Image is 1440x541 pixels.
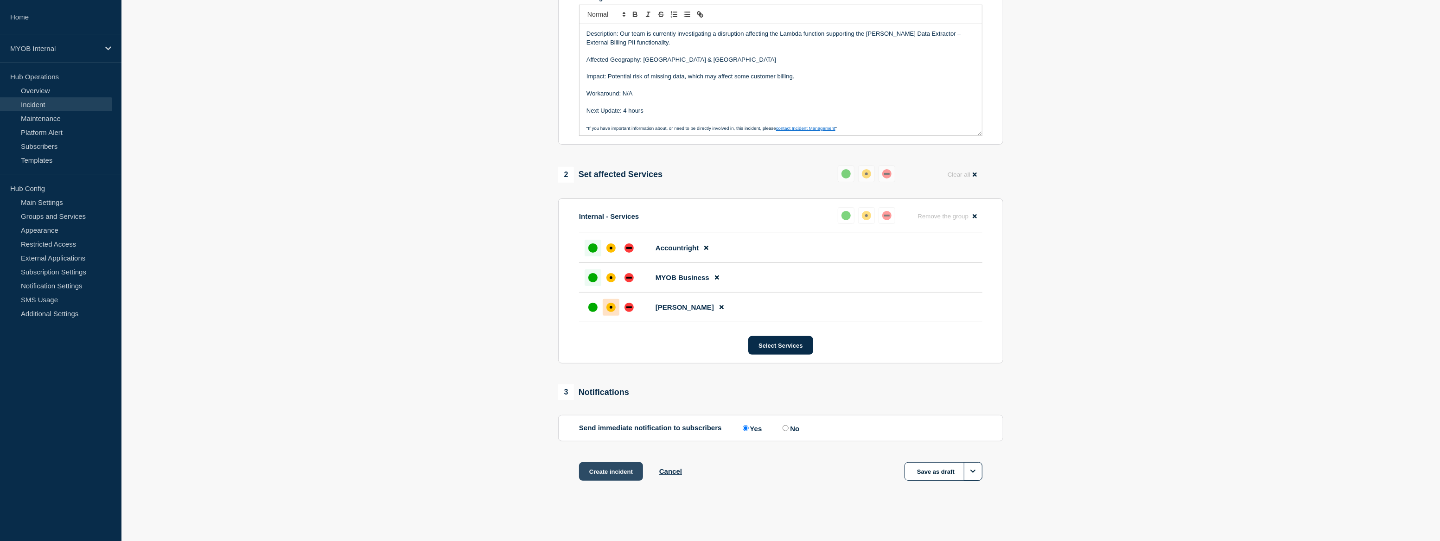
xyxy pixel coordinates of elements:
p: Workaround: N/A [586,89,975,98]
label: Yes [740,424,762,433]
p: Next Update: 4 hours [586,107,975,115]
input: No [783,425,789,431]
button: affected [858,165,875,182]
div: Set affected Services [558,167,663,183]
div: Send immediate notification to subscribers [579,424,982,433]
span: " [835,126,837,131]
div: down [882,211,892,220]
button: Toggle bold text [629,9,642,20]
p: Send immediate notification to subscribers [579,424,722,433]
button: Toggle italic text [642,9,655,20]
p: Internal - Services [579,212,639,220]
input: Yes [743,425,749,431]
p: MYOB Internal [10,45,99,52]
span: Accountright [656,244,699,252]
label: No [780,424,799,433]
div: up [588,303,598,312]
p: Affected Geography: [GEOGRAPHIC_DATA] & [GEOGRAPHIC_DATA] [586,56,975,64]
span: MYOB Business [656,274,709,281]
button: up [838,207,854,224]
button: up [838,165,854,182]
a: contact Incident Management [776,126,835,131]
button: Create incident [579,462,643,481]
div: up [841,211,851,220]
div: down [624,273,634,282]
button: down [879,207,895,224]
button: Clear all [942,165,982,184]
button: Toggle ordered list [668,9,681,20]
div: up [841,169,851,178]
button: Toggle strikethrough text [655,9,668,20]
div: up [588,273,598,282]
div: affected [606,303,616,312]
div: Message [580,24,982,135]
div: down [624,243,634,253]
button: Select Services [748,336,813,355]
p: Impact: Potential risk of missing data, which may affect some customer billing. [586,72,975,81]
p: Description: Our team is currently investigating a disruption affecting the Lambda function suppo... [586,30,975,47]
button: affected [858,207,875,224]
span: [PERSON_NAME] [656,303,714,311]
span: 3 [558,384,574,400]
span: Font size [583,9,629,20]
div: affected [862,211,871,220]
div: Notifications [558,384,629,400]
span: "If you have important information about, or need to be directly involved in, this incident, please [586,126,776,131]
button: Save as draft [905,462,982,481]
span: Remove the group [918,213,968,220]
div: affected [606,273,616,282]
span: 2 [558,167,574,183]
button: Cancel [659,467,682,475]
button: down [879,165,895,182]
button: Options [964,462,982,481]
div: affected [862,169,871,178]
button: Toggle link [694,9,707,20]
div: down [624,303,634,312]
div: down [882,169,892,178]
button: Remove the group [912,207,982,225]
div: affected [606,243,616,253]
div: up [588,243,598,253]
button: Toggle bulleted list [681,9,694,20]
